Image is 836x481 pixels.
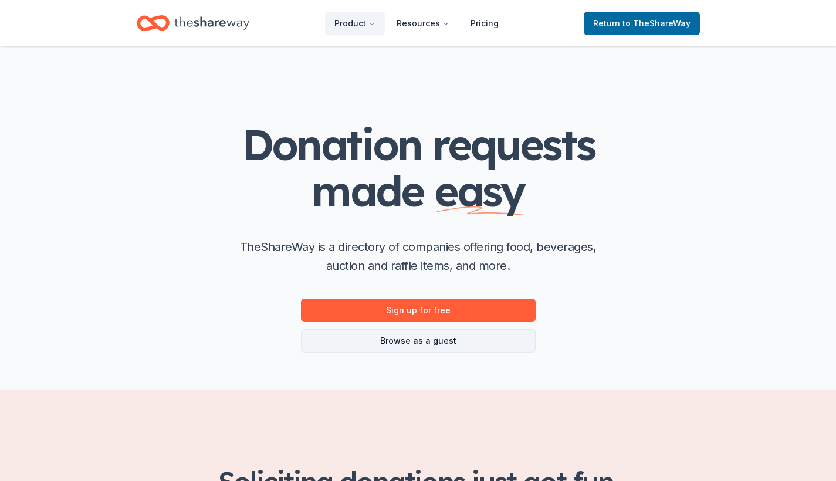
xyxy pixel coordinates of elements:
a: Sign up for free [301,299,536,322]
a: Home [137,9,249,37]
span: Return [593,16,691,31]
button: Resources [387,12,459,35]
h1: Donation requests made [184,121,653,214]
span: to TheShareWay [622,18,691,28]
a: Pricing [461,12,508,35]
a: Browse as a guest [301,329,536,353]
p: TheShareWay is a directory of companies offering food, beverages, auction and raffle items, and m... [231,238,606,275]
button: Product [325,12,385,35]
nav: Main [325,9,508,37]
span: easy [434,164,524,217]
a: Returnto TheShareWay [584,12,700,35]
